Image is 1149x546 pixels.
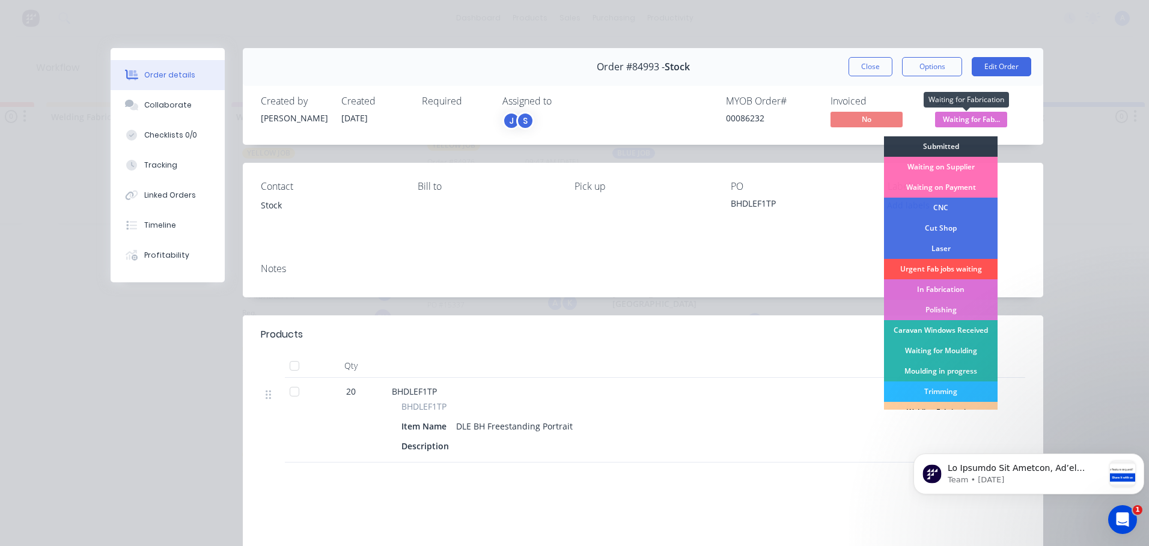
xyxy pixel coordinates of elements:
[111,120,225,150] button: Checklists 0/0
[884,320,998,341] div: Caravan Windows Received
[884,341,998,361] div: Waiting for Moulding
[831,96,921,107] div: Invoiced
[144,160,177,171] div: Tracking
[144,130,197,141] div: Checklists 0/0
[111,240,225,270] button: Profitability
[111,90,225,120] button: Collaborate
[935,112,1007,127] span: Waiting for Fab...
[597,61,665,73] span: Order #84993 -
[726,96,816,107] div: MYOB Order #
[144,250,189,261] div: Profitability
[884,402,998,422] div: Welding Fabrication
[392,386,437,397] span: BHDLEF1TP
[909,429,1149,514] iframe: Intercom notifications message
[261,181,398,192] div: Contact
[315,354,387,378] div: Qty
[726,112,816,124] div: 00086232
[502,112,534,130] button: JS
[881,197,936,213] button: Add labels
[261,327,303,342] div: Products
[884,177,998,198] div: Waiting on Payment
[346,385,356,398] span: 20
[731,181,868,192] div: PO
[144,100,192,111] div: Collaborate
[451,417,578,435] div: DLE BH Freestanding Portrait
[261,96,327,107] div: Created by
[884,157,998,177] div: Waiting on Supplier
[884,218,998,238] div: Cut Shop
[111,60,225,90] button: Order details
[502,96,623,107] div: Assigned to
[111,150,225,180] button: Tracking
[502,112,520,130] div: J
[884,136,998,157] div: Submitted
[401,400,446,413] span: BHDLEF1TP
[935,112,1007,130] button: Waiting for Fab...
[144,70,195,80] div: Order details
[341,112,368,124] span: [DATE]
[731,197,868,214] div: BHDLEF1TP
[884,198,998,218] div: CNC
[924,92,1009,108] div: Waiting for Fabrication
[884,238,998,259] div: Laser
[144,190,196,201] div: Linked Orders
[884,361,998,381] div: Moulding in progress
[111,210,225,240] button: Timeline
[884,300,998,320] div: Polishing
[261,112,327,124] div: [PERSON_NAME]
[111,180,225,210] button: Linked Orders
[831,112,903,127] span: No
[1133,505,1142,515] span: 1
[574,181,712,192] div: Pick up
[902,57,962,76] button: Options
[401,437,454,455] div: Description
[884,259,998,279] div: Urgent Fab jobs waiting
[665,61,690,73] span: Stock
[1108,505,1137,534] iframe: Intercom live chat
[144,220,176,231] div: Timeline
[261,263,1025,275] div: Notes
[341,96,407,107] div: Created
[422,96,488,107] div: Required
[849,57,892,76] button: Close
[261,197,398,214] div: Stock
[884,381,998,402] div: Trimming
[972,57,1031,76] button: Edit Order
[516,112,534,130] div: S
[401,417,451,435] div: Item Name
[261,197,398,235] div: Stock
[884,279,998,300] div: In Fabrication
[39,45,195,56] p: Message from Team, sent 2w ago
[418,181,555,192] div: Bill to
